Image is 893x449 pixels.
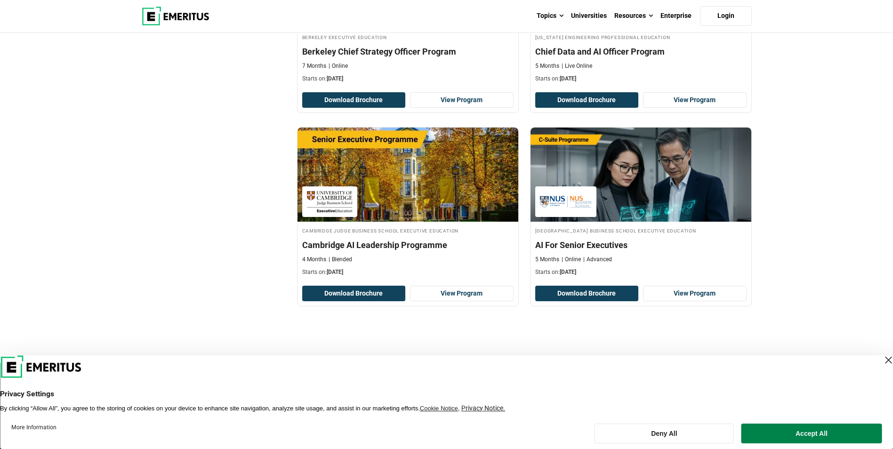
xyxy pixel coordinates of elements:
span: [DATE] [327,75,343,82]
h4: Chief Data and AI Officer Program [535,46,747,57]
h4: Berkeley Executive Education [302,33,514,41]
p: Starts on: [535,75,747,83]
span: [DATE] [560,269,576,275]
a: View Program [410,92,514,108]
img: National University of Singapore Business School Executive Education [540,191,592,212]
a: View Program [643,286,747,302]
p: 5 Months [535,256,559,264]
button: Download Brochure [535,92,639,108]
img: AI For Senior Executives | Online Leadership Course [531,128,751,222]
a: View Program [643,92,747,108]
span: [DATE] [560,75,576,82]
p: 4 Months [302,256,326,264]
p: Starts on: [535,268,747,276]
a: Technology Course by Cambridge Judge Business School Executive Education - March 2, 2026 Cambridg... [298,128,518,281]
p: Live Online [562,62,592,70]
img: Cambridge Judge Business School Executive Education [307,191,353,212]
p: Online [562,256,581,264]
a: Leadership Course by National University of Singapore Business School Executive Education - Decem... [531,128,751,281]
button: Download Brochure [535,286,639,302]
a: Login [700,6,752,26]
h4: [US_STATE] Engineering Professional Education [535,33,747,41]
h4: [GEOGRAPHIC_DATA] Business School Executive Education [535,226,747,234]
p: 7 Months [302,62,326,70]
p: Online [329,62,348,70]
h4: Berkeley Chief Strategy Officer Program [302,46,514,57]
button: Download Brochure [302,92,406,108]
button: Download Brochure [302,286,406,302]
img: Cambridge AI Leadership Programme | Online Technology Course [298,128,518,222]
p: Blended [329,256,352,264]
span: [DATE] [327,269,343,275]
p: 5 Months [535,62,559,70]
p: Starts on: [302,75,514,83]
h4: Cambridge AI Leadership Programme [302,239,514,251]
h4: AI For Senior Executives [535,239,747,251]
p: Advanced [583,256,612,264]
p: Starts on: [302,268,514,276]
h4: Cambridge Judge Business School Executive Education [302,226,514,234]
a: View Program [410,286,514,302]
